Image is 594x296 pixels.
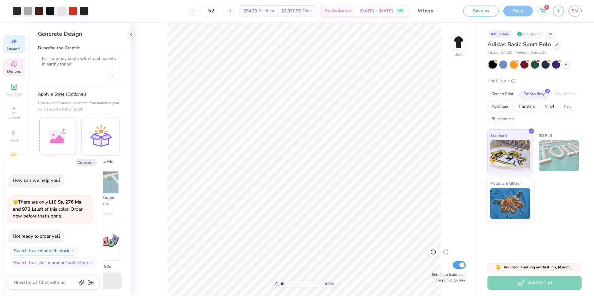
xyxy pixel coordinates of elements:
span: 🫣 [496,264,501,270]
div: Rhinestones [487,114,518,124]
div: Back [455,52,463,57]
img: Switch to a similar product with stock [90,261,94,264]
span: SM [572,7,578,15]
img: Switch to a color with stock [71,249,74,253]
span: Standard [490,132,507,139]
span: 1 [544,5,549,10]
label: Describe the Graphic [38,45,121,51]
a: SM [569,6,582,16]
span: Per Item [259,8,274,14]
div: # 483284A [487,30,512,38]
span: There are only left of this color. Order now before that's gone. [13,199,83,219]
span: # A430 [501,50,512,56]
span: Metallic & Glitter [490,180,521,186]
div: Revision 0 [515,30,544,38]
span: 100 % [324,281,334,287]
label: Apply a Style (Optional) [38,91,121,97]
span: 🫣 [13,199,18,205]
span: Adidas [487,50,498,56]
div: Upload or choose an aesthetic that matches your vision to get a better result [38,100,121,112]
div: Applique [487,102,512,111]
span: Add Text [7,92,21,97]
img: Metallic & Glitter [490,188,530,219]
div: Vinyl [541,102,558,111]
button: Switch to a similar product with stock [11,258,97,267]
span: [DATE] - [DATE] [359,8,393,14]
span: Image AI [7,46,21,51]
span: Designs [7,69,21,74]
img: 3D Puff [539,140,579,171]
strong: 110 Ss, 276 Ms and 973 Ls [13,199,81,212]
button: Switch to a color with stock [11,246,78,256]
div: Embroidery [519,90,549,99]
div: Transfers [514,102,539,111]
img: Back [452,36,465,48]
span: 3D Puff [539,132,552,139]
div: Screen Print [487,90,518,99]
button: Collapse [76,159,97,166]
span: Total [303,8,312,14]
span: Upload [8,115,20,120]
div: Upload image [107,71,117,81]
span: This color is . [496,264,573,270]
input: Untitled Design [413,5,459,17]
span: $2,827.76 [281,8,301,14]
div: Not ready to order yet? [13,233,61,239]
span: $54.38 [244,8,257,14]
div: Print Type [487,77,582,84]
span: Est. Delivery [325,8,348,14]
div: How can we help you? [13,177,61,183]
span: FREE [397,9,403,13]
strong: selling out fast in S, M and L [523,265,572,270]
input: – – [199,5,223,16]
div: Foil [560,102,575,111]
span: Minimum Order: 12 + [515,50,546,56]
div: Generate Design [38,30,121,38]
button: Save as [463,6,499,16]
div: Digital Print [551,90,581,99]
span: Adidas Basic Sport Polo [487,41,551,48]
label: Submit to feature on our public gallery. [428,272,466,283]
img: Standard [490,140,530,171]
span: Greek [9,138,19,143]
